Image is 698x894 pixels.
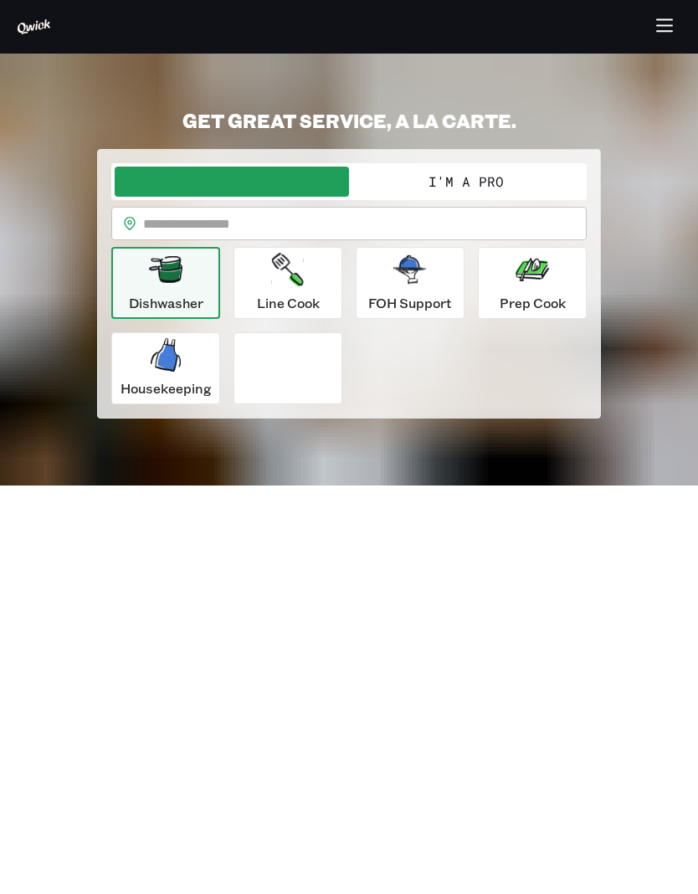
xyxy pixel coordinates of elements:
[97,109,601,132] h2: GET GREAT SERVICE, A LA CARTE.
[121,378,212,398] p: Housekeeping
[368,293,452,313] p: FOH Support
[478,247,587,319] button: Prep Cook
[111,247,220,319] button: Dishwasher
[115,167,349,197] button: I'm a Business
[111,332,220,404] button: Housekeeping
[349,167,583,197] button: I'm a Pro
[500,293,566,313] p: Prep Cook
[356,247,464,319] button: FOH Support
[129,293,203,313] p: Dishwasher
[234,247,342,319] button: Line Cook
[257,293,320,313] p: Line Cook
